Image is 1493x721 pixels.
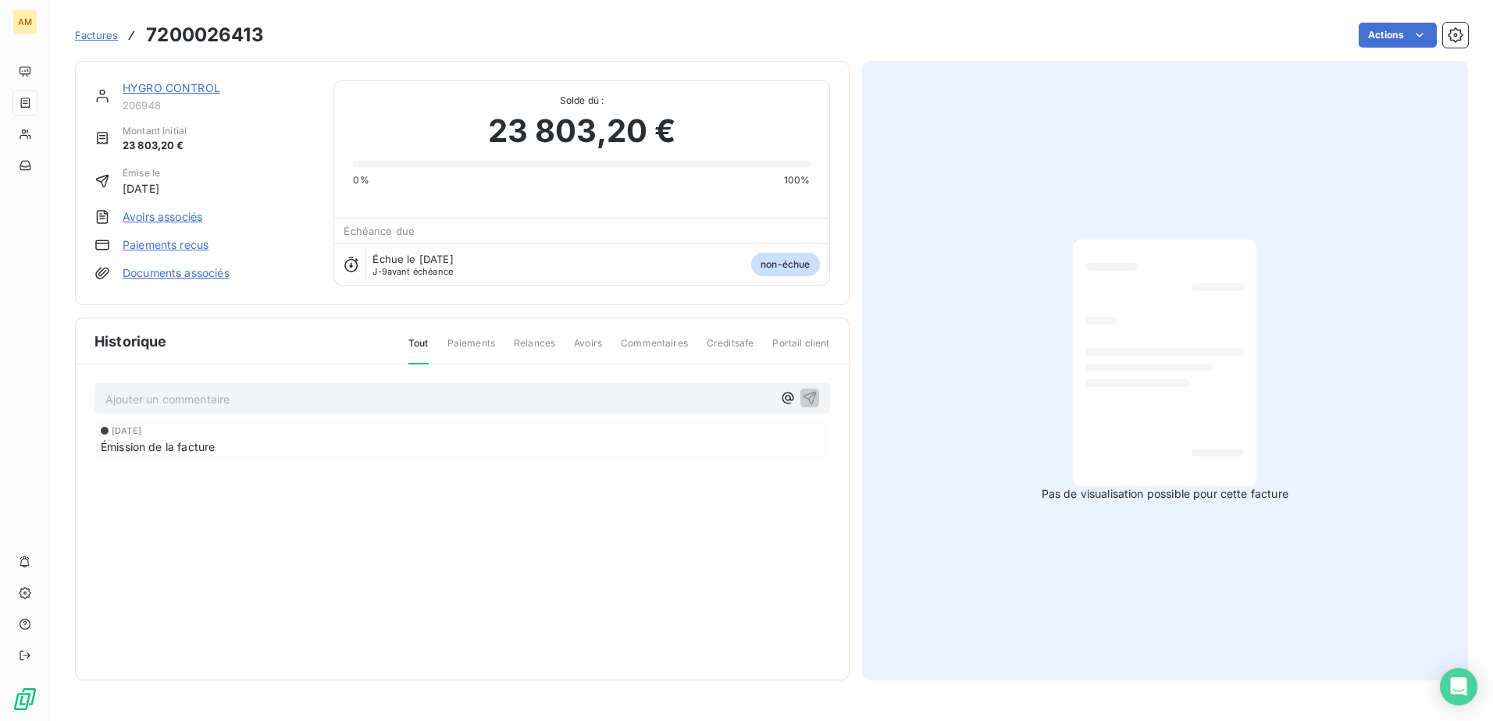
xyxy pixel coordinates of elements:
[123,166,160,180] span: Émise le
[353,173,369,187] span: 0%
[112,426,141,435] span: [DATE]
[372,253,453,265] span: Échue le [DATE]
[772,336,829,363] span: Portail client
[707,336,754,363] span: Creditsafe
[784,173,811,187] span: 100%
[123,237,208,253] a: Paiements reçus
[408,336,429,364] span: Tout
[12,687,37,712] img: Logo LeanPay
[75,29,118,41] span: Factures
[94,331,167,352] span: Historique
[123,99,315,112] span: 206948
[101,439,215,455] span: Émission de la facture
[123,180,160,197] span: [DATE]
[146,21,264,49] h3: 7200026413
[123,138,187,154] span: 23 803,20 €
[514,336,555,363] span: Relances
[123,265,230,281] a: Documents associés
[1440,668,1477,705] div: Open Intercom Messenger
[123,209,202,225] a: Avoirs associés
[75,27,118,43] a: Factures
[123,81,220,94] a: HYGRO CONTROL
[488,108,676,154] span: 23 803,20 €
[344,225,415,237] span: Échéance due
[372,267,453,276] span: avant échéance
[372,266,387,277] span: J-9
[1359,23,1437,48] button: Actions
[751,253,819,276] span: non-échue
[1042,486,1288,502] span: Pas de visualisation possible pour cette facture
[621,336,688,363] span: Commentaires
[12,9,37,34] div: AM
[574,336,602,363] span: Avoirs
[353,94,810,108] span: Solde dû :
[447,336,495,363] span: Paiements
[123,124,187,138] span: Montant initial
